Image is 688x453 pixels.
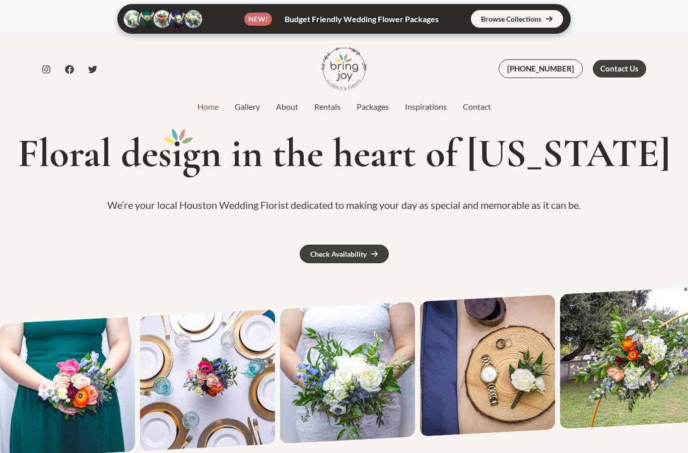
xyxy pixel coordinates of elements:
[397,101,455,113] a: Inspirations
[321,46,367,91] img: Bring Joy
[227,101,268,113] a: Gallery
[593,60,646,78] a: Contact Us
[455,101,499,113] a: Contact
[499,59,583,78] a: [PHONE_NUMBER]
[42,65,51,74] a: Instagram
[88,65,97,74] a: Twitter
[189,101,227,113] a: Home
[349,101,397,113] a: Packages
[12,131,676,176] h1: Floral des gn in the heart of [US_STATE]
[306,101,349,113] a: Rentals
[12,196,676,214] p: We’re your local Houston Wedding Florist dedicated to making your day as special and memorable as...
[65,65,74,74] a: Facebook
[189,99,499,114] nav: Site Navigation
[310,251,367,258] div: Check Availability
[172,131,182,176] mark: i
[300,245,389,263] a: Check Availability
[268,101,306,113] a: About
